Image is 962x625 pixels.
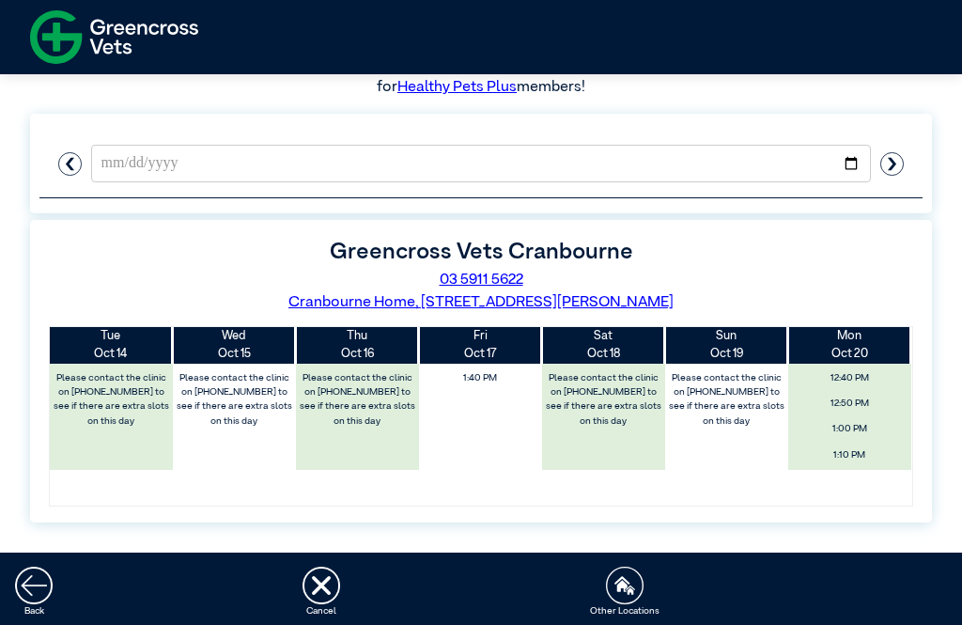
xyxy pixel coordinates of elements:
span: 1:00 PM [793,418,906,440]
span: 12:40 PM [793,367,906,389]
span: 1:10 PM [793,445,906,466]
th: Oct 20 [788,327,911,363]
th: Oct 17 [419,327,542,363]
label: Please contact the clinic on [PHONE_NUMBER] to see if there are extra slots on this day [175,367,295,432]
th: Oct 15 [173,327,296,363]
a: 03 5911 5622 [440,273,523,288]
label: Please contact the clinic on [PHONE_NUMBER] to see if there are extra slots on this day [543,367,663,432]
a: Cranbourne Home, [STREET_ADDRESS][PERSON_NAME] [288,295,674,310]
label: Please contact the clinic on [PHONE_NUMBER] to see if there are extra slots on this day [298,367,418,432]
label: Please contact the clinic on [PHONE_NUMBER] to see if there are extra slots on this day [666,367,786,432]
span: 12:50 PM [793,393,906,414]
th: Oct 18 [542,327,665,363]
th: Oct 16 [296,327,419,363]
th: Oct 19 [665,327,788,363]
span: 1:40 PM [424,367,536,389]
img: f-logo [30,5,198,70]
a: Healthy Pets Plus [397,80,517,95]
th: Oct 14 [50,327,173,363]
label: Please contact the clinic on [PHONE_NUMBER] to see if there are extra slots on this day [52,367,172,432]
label: Greencross Vets Cranbourne [330,241,633,263]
